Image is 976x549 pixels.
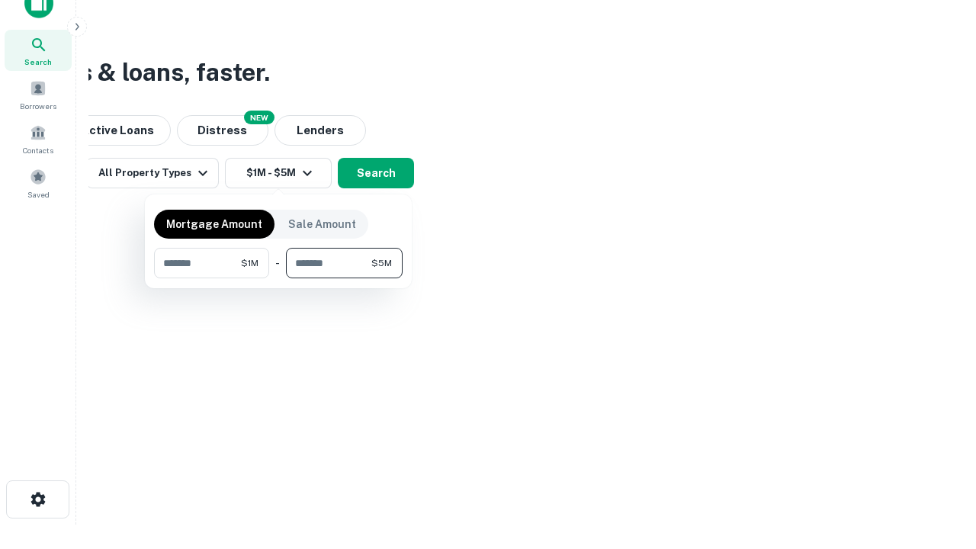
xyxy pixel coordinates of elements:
[275,248,280,278] div: -
[900,427,976,500] iframe: Chat Widget
[371,256,392,270] span: $5M
[166,216,262,233] p: Mortgage Amount
[241,256,258,270] span: $1M
[288,216,356,233] p: Sale Amount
